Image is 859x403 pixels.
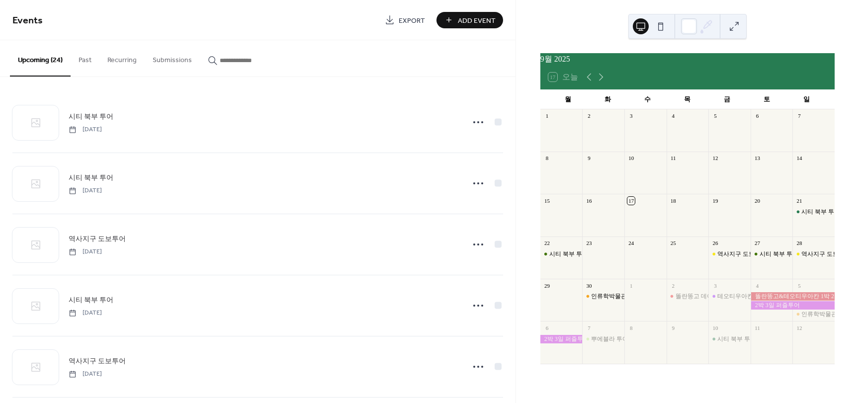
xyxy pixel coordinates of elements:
div: 9월 2025 [540,53,835,65]
div: 인류학박물관 투어 [801,310,851,319]
a: 시티 북부 투어 [69,294,113,306]
a: 시티 북부 투어 [69,172,113,183]
div: 목 [668,89,707,109]
span: Add Event [458,15,496,26]
div: 4 [754,282,761,289]
div: 1 [627,282,635,289]
div: 1 [543,112,551,120]
div: 똘란똥고 데이투어 [667,292,709,301]
div: 30 [585,282,593,289]
a: 역사지구 도보투어 [69,355,126,367]
div: 10 [627,155,635,162]
div: 수 [628,89,668,109]
div: 25 [670,240,677,247]
div: 13 [754,155,761,162]
a: 시티 북부 투어 [69,111,113,122]
div: 20 [754,197,761,204]
span: [DATE] [69,247,102,256]
div: 23 [585,240,593,247]
button: Add Event [436,12,503,28]
div: 24 [627,240,635,247]
div: 26 [711,240,719,247]
div: 화 [588,89,628,109]
div: 8 [543,155,551,162]
div: 뿌에블라 투어 [582,335,624,343]
div: 29 [543,282,551,289]
div: 2박 3일 퍼즐투어 [751,301,835,310]
div: 인류학박물관 투어 [591,292,640,301]
div: 2박 3일 퍼즐투어 [540,335,583,343]
div: 뿌에블라 투어 [591,335,628,343]
div: 15 [543,197,551,204]
a: 역사지구 도보투어 [69,233,126,244]
div: 5 [795,282,803,289]
div: 월 [548,89,588,109]
div: 9 [585,155,593,162]
span: 역사지구 도보투어 [69,234,126,244]
div: 8 [627,324,635,331]
span: [DATE] [69,309,102,318]
div: 똘란똥고 데이투어 [676,292,725,301]
div: 10 [711,324,719,331]
div: 역사지구 도보투어 [792,250,835,258]
a: Export [377,12,432,28]
div: 똘란똥고&테오티우아칸 1박 2일 투어 [751,292,835,301]
span: 역사지구 도보투어 [69,356,126,367]
div: 일 [787,89,827,109]
div: 테오티우아칸&열기구 투어 [717,292,789,301]
button: Recurring [99,40,145,76]
div: 3 [627,112,635,120]
div: 테오티우아칸&열기구 투어 [708,292,751,301]
button: Submissions [145,40,200,76]
div: 6 [543,324,551,331]
div: 인류학박물관 투어 [792,310,835,319]
div: 28 [795,240,803,247]
div: 시티 북부 투어 [801,208,840,216]
span: 시티 북부 투어 [69,173,113,183]
div: 14 [795,155,803,162]
div: 4 [670,112,677,120]
span: [DATE] [69,186,102,195]
span: Export [399,15,425,26]
div: 시티 북부 투어 [717,335,756,343]
div: 시티 북부 투어 [540,250,583,258]
div: 시티 북부 투어 [708,335,751,343]
div: 18 [670,197,677,204]
div: 27 [754,240,761,247]
div: 시티 북부 투어 [760,250,798,258]
span: [DATE] [69,125,102,134]
button: Upcoming (24) [10,40,71,77]
div: 5 [711,112,719,120]
div: 2 [670,282,677,289]
div: 역사지구 도보투어 [801,250,851,258]
div: 3 [711,282,719,289]
div: 16 [585,197,593,204]
div: 역사지구 도보투어 [708,250,751,258]
div: 시티 북부 투어 [792,208,835,216]
span: 시티 북부 투어 [69,112,113,122]
div: 토 [747,89,787,109]
div: 시티 북부 투어 [751,250,793,258]
div: 역사지구 도보투어 [717,250,767,258]
div: 9 [670,324,677,331]
div: 6 [754,112,761,120]
div: 7 [585,324,593,331]
span: 시티 북부 투어 [69,295,113,306]
div: 21 [795,197,803,204]
span: [DATE] [69,370,102,379]
div: 17 [627,197,635,204]
div: 11 [670,155,677,162]
div: 12 [795,324,803,331]
div: 12 [711,155,719,162]
div: 7 [795,112,803,120]
div: 인류학박물관 투어 [582,292,624,301]
div: 2 [585,112,593,120]
div: 22 [543,240,551,247]
div: 11 [754,324,761,331]
div: 시티 북부 투어 [549,250,588,258]
span: Events [12,11,43,30]
div: 금 [707,89,747,109]
button: Past [71,40,99,76]
div: 19 [711,197,719,204]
